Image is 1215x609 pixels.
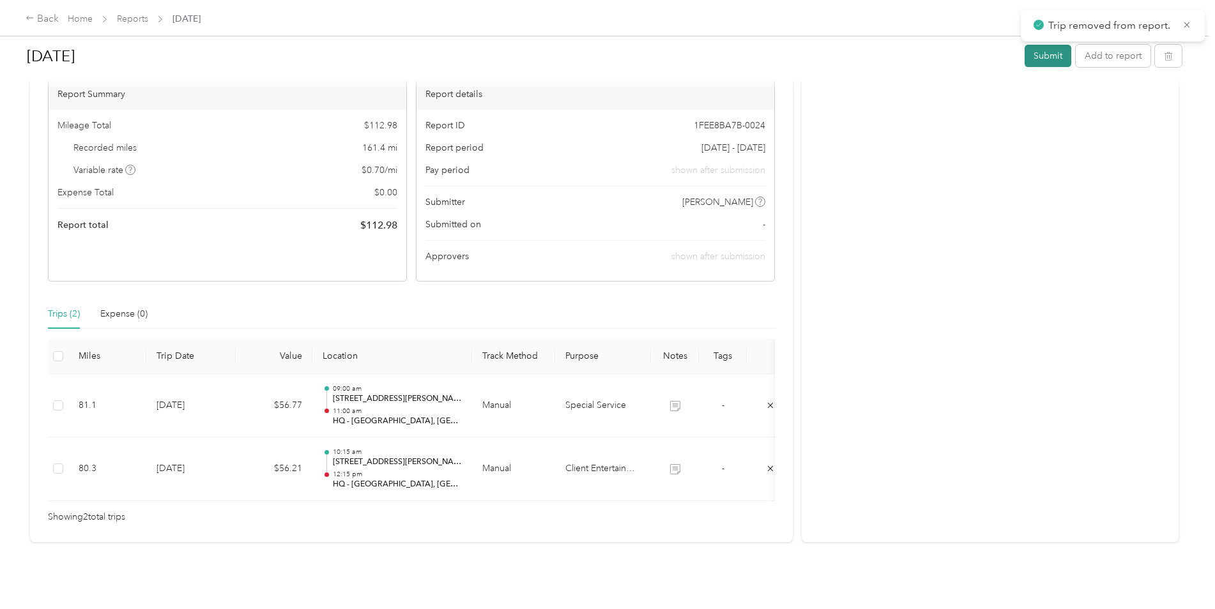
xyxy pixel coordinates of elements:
[68,437,146,501] td: 80.3
[48,307,80,321] div: Trips (2)
[73,163,136,177] span: Variable rate
[333,470,462,479] p: 12:15 pm
[694,119,765,132] span: 1FEE8BA7B-0024
[333,384,462,393] p: 09:00 am
[1076,45,1150,67] button: Add to report
[57,218,109,232] span: Report total
[555,339,651,374] th: Purpose
[416,79,774,110] div: Report details
[472,374,555,438] td: Manual
[172,12,201,26] span: [DATE]
[699,339,747,374] th: Tags
[682,195,753,209] span: [PERSON_NAME]
[374,186,397,199] span: $ 0.00
[333,479,462,490] p: HQ - [GEOGRAPHIC_DATA], [GEOGRAPHIC_DATA]
[651,339,699,374] th: Notes
[146,374,236,438] td: [DATE]
[57,186,114,199] span: Expense Total
[57,119,111,132] span: Mileage Total
[722,463,724,474] span: -
[26,11,59,27] div: Back
[425,119,465,132] span: Report ID
[73,141,137,154] span: Recorded miles
[701,141,765,154] span: [DATE] - [DATE]
[236,437,312,501] td: $56.21
[49,79,406,110] div: Report Summary
[333,447,462,456] p: 10:15 am
[1143,538,1215,609] iframe: Everlance-gr Chat Button Frame
[425,195,465,209] span: Submitter
[763,218,765,231] span: -
[362,141,397,154] span: 161.4 mi
[68,374,146,438] td: 81.1
[425,218,481,231] span: Submitted on
[333,416,462,427] p: HQ - [GEOGRAPHIC_DATA], [GEOGRAPHIC_DATA]
[68,339,146,374] th: Miles
[1025,45,1071,67] button: Submit
[312,339,472,374] th: Location
[362,163,397,177] span: $ 0.70 / mi
[146,339,236,374] th: Trip Date
[722,400,724,410] span: -
[333,393,462,405] p: [STREET_ADDRESS][PERSON_NAME]
[236,339,312,374] th: Value
[671,251,765,262] span: shown after submission
[472,437,555,501] td: Manual
[333,407,462,416] p: 11:00 am
[236,374,312,438] td: $56.77
[555,374,651,438] td: Special Service
[472,339,555,374] th: Track Method
[1048,18,1173,34] p: Trip removed from report.
[671,163,765,177] span: shown after submission
[333,456,462,468] p: [STREET_ADDRESS][PERSON_NAME]
[360,218,397,233] span: $ 112.98
[68,13,93,24] a: Home
[555,437,651,501] td: Client Entertainment
[425,141,484,154] span: Report period
[364,119,397,132] span: $ 112.98
[117,13,148,24] a: Reports
[27,41,1016,71] h1: August 2025
[100,307,148,321] div: Expense (0)
[48,510,125,524] span: Showing 2 total trips
[146,437,236,501] td: [DATE]
[425,163,470,177] span: Pay period
[425,250,469,263] span: Approvers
